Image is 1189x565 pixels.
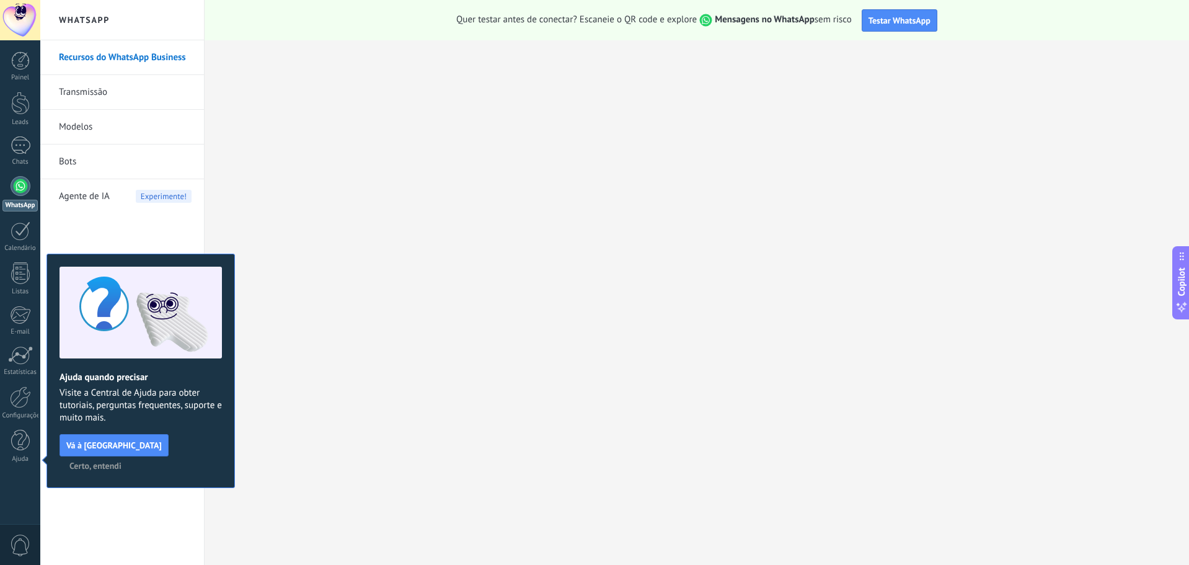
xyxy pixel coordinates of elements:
li: Modelos [40,110,204,145]
button: Certo, entendi [64,456,127,475]
div: WhatsApp [2,200,38,211]
h2: Ajuda quando precisar [60,371,222,383]
span: Testar WhatsApp [869,15,930,26]
span: Certo, entendi [69,461,122,470]
li: Bots [40,145,204,179]
a: Transmissão [59,75,192,110]
div: Painel [2,74,38,82]
span: Agente de IA [59,179,110,214]
div: Chats [2,158,38,166]
button: Testar WhatsApp [862,9,937,32]
div: Calendário [2,244,38,252]
div: Listas [2,288,38,296]
span: Vá à [GEOGRAPHIC_DATA] [66,441,162,450]
li: Recursos do WhatsApp Business [40,40,204,75]
div: Ajuda [2,455,38,463]
a: Modelos [59,110,192,145]
span: Experimente! [136,190,192,203]
span: Visite a Central de Ajuda para obter tutoriais, perguntas frequentes, suporte e muito mais. [60,387,222,424]
span: Quer testar antes de conectar? Escaneie o QR code e explore sem risco [456,14,852,27]
button: Vá à [GEOGRAPHIC_DATA] [60,434,169,456]
strong: Mensagens no WhatsApp [715,14,815,25]
li: Agente de IA [40,179,204,213]
a: Recursos do WhatsApp Business [59,40,192,75]
div: Estatísticas [2,368,38,376]
a: Agente de IAExperimente! [59,179,192,214]
div: Configurações [2,412,38,420]
a: Bots [59,145,192,179]
li: Transmissão [40,75,204,110]
div: E-mail [2,328,38,336]
span: Copilot [1175,267,1188,296]
div: Leads [2,118,38,127]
